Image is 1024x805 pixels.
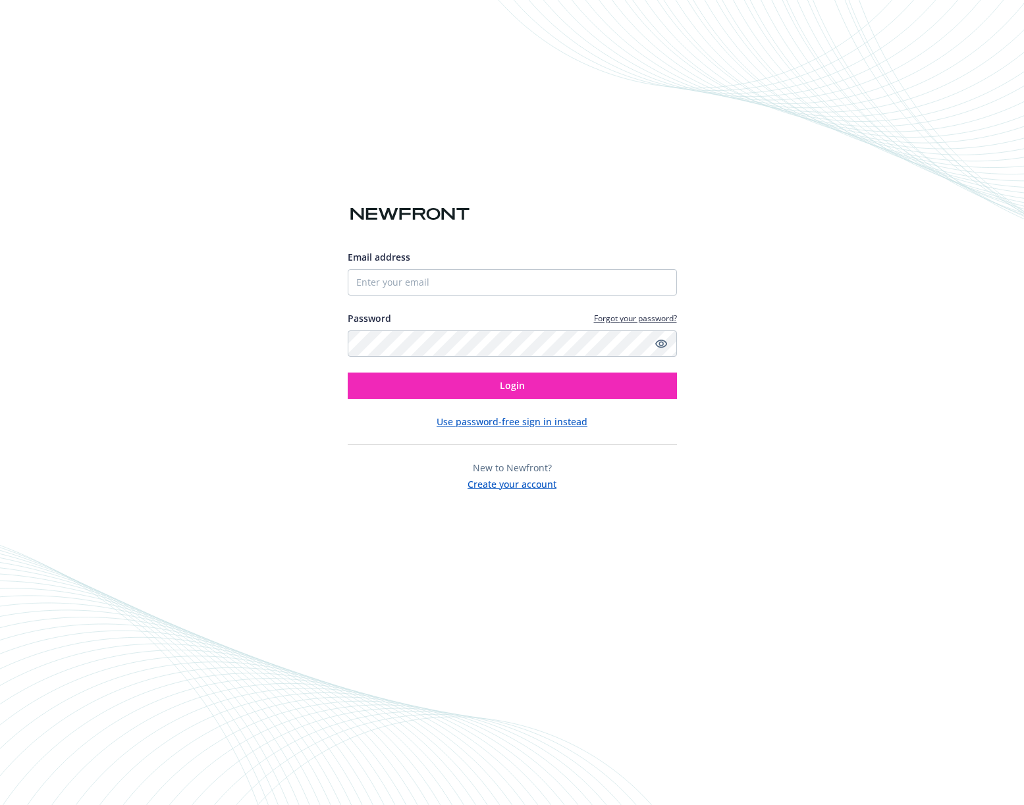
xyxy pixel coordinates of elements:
[348,330,677,357] input: Enter your password
[348,269,677,296] input: Enter your email
[500,379,525,392] span: Login
[473,461,552,474] span: New to Newfront?
[468,475,556,491] button: Create your account
[348,251,410,263] span: Email address
[653,336,669,351] a: Show password
[348,311,391,325] label: Password
[348,373,677,399] button: Login
[348,203,472,226] img: Newfront logo
[437,415,587,428] button: Use password-free sign in instead
[594,313,677,324] a: Forgot your password?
